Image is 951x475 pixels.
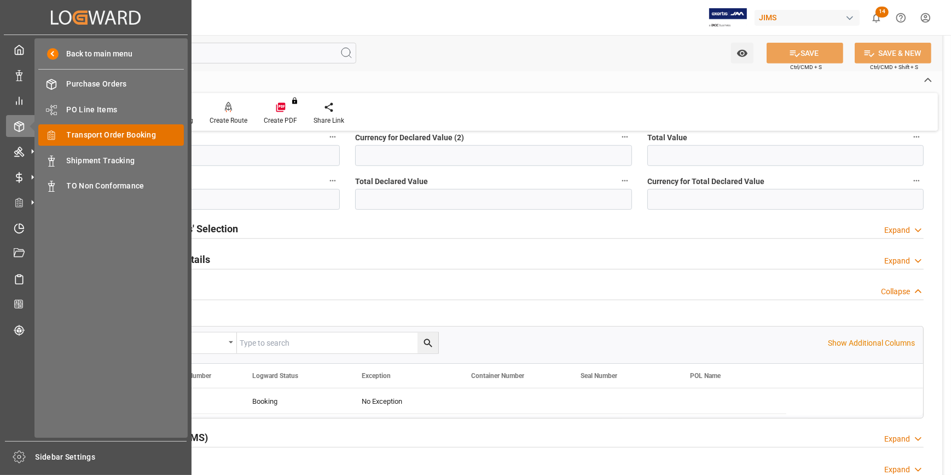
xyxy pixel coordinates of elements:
span: Purchase Orders [67,78,184,90]
button: open menu [731,43,753,64]
div: Share Link [314,116,344,125]
div: Press SPACE to select this row. [130,388,786,414]
div: Equals [160,335,225,347]
p: Show Additional Columns [828,337,915,349]
a: CO2 Calculator [6,294,185,315]
a: Document Management [6,243,185,264]
a: Purchase Orders [38,73,184,95]
input: Type to search [237,333,438,353]
button: Currency for Total Value [326,174,340,188]
button: Currency for Total Declared Value [909,174,924,188]
button: Declared Value (2) [326,130,340,144]
a: My Cockpit [6,39,185,60]
span: Ctrl/CMD + S [790,63,822,71]
a: Transport Order Booking [38,124,184,146]
button: Currency for Declared Value (2) [618,130,632,144]
div: Booking [252,389,335,414]
a: Tracking Shipment [6,319,185,340]
span: Exception [362,372,391,380]
a: TO Non Conformance [38,175,184,197]
a: PO Line Items [38,99,184,120]
button: Total Value [909,130,924,144]
a: Timeslot Management V2 [6,217,185,238]
input: Search Fields [50,43,356,64]
button: JIMS [755,7,864,28]
a: My Reports [6,90,185,111]
div: Create Route [210,116,247,125]
button: show 14 new notifications [864,5,889,30]
span: Ctrl/CMD + Shift + S [870,63,918,71]
button: Total Declared Value [618,174,632,188]
span: 14 [875,7,889,18]
div: JIMS [755,10,860,26]
button: SAVE [767,43,843,64]
span: Back to main menu [59,48,132,60]
a: Shipment Tracking [38,150,184,171]
button: open menu [155,333,237,353]
a: Data Management [6,64,185,85]
button: SAVE & NEW [855,43,931,64]
span: POL Name [690,372,721,380]
span: Container Number [471,372,524,380]
span: Total Declared Value [355,176,428,187]
span: Seal Number [581,372,617,380]
div: Collapse [881,286,910,297]
span: Transport Order Booking [67,129,184,141]
button: Help Center [889,5,913,30]
div: Expand [884,255,910,267]
span: TO Non Conformance [67,180,184,192]
span: Currency for Declared Value (2) [355,132,464,144]
div: No Exception [362,389,445,414]
span: Shipment Tracking [67,155,184,167]
span: Sidebar Settings [36,451,187,463]
a: Sailing Schedules [6,268,185,289]
div: Expand [884,433,910,445]
img: Exertis%20JAM%20-%20Email%20Logo.jpg_1722504956.jpg [709,8,747,27]
span: Total Value [647,132,687,144]
div: Expand [884,225,910,236]
span: PO Line Items [67,104,184,116]
span: Logward Status [252,372,298,380]
span: Currency for Total Declared Value [647,176,764,187]
button: search button [417,333,438,353]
